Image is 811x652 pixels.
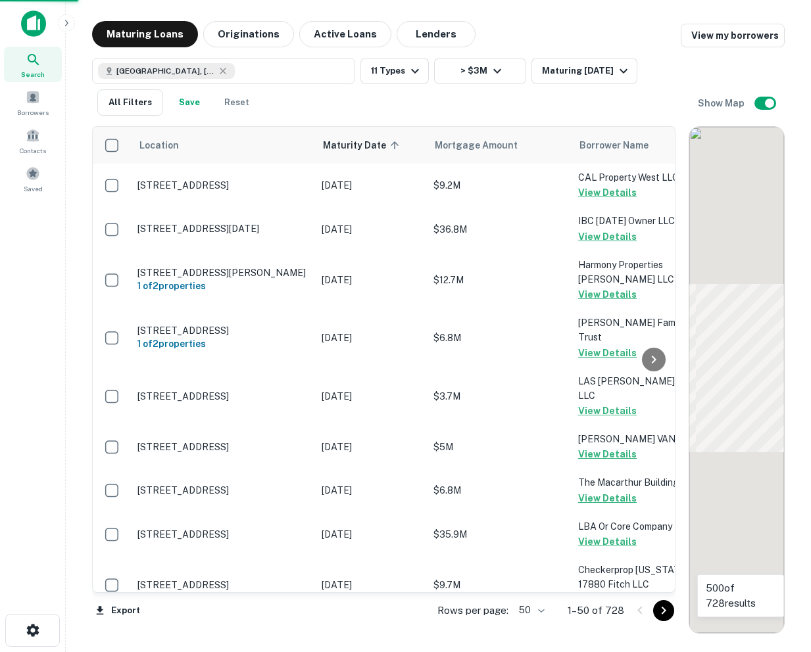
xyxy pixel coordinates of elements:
[299,21,391,47] button: Active Loans
[137,223,308,235] p: [STREET_ADDRESS][DATE]
[322,178,420,193] p: [DATE]
[542,63,631,79] div: Maturing [DATE]
[322,440,420,454] p: [DATE]
[20,145,46,156] span: Contacts
[531,58,637,84] button: Maturing [DATE]
[4,123,62,158] a: Contacts
[706,580,775,611] p: 500 of 728 results
[578,287,637,302] button: View Details
[689,127,784,633] div: 0 0
[578,592,637,607] button: View Details
[322,483,420,498] p: [DATE]
[137,179,308,191] p: [STREET_ADDRESS]
[322,331,420,345] p: [DATE]
[568,603,624,618] p: 1–50 of 728
[137,579,308,591] p: [STREET_ADDRESS]
[203,21,294,47] button: Originations
[578,475,710,490] p: The Macarthur Building LLC
[131,127,315,164] th: Location
[92,58,355,84] button: [GEOGRAPHIC_DATA], [GEOGRAPHIC_DATA], [GEOGRAPHIC_DATA]
[578,446,637,462] button: View Details
[578,185,637,200] button: View Details
[322,389,420,404] p: [DATE]
[578,345,637,361] button: View Details
[397,21,476,47] button: Lenders
[433,273,565,287] p: $12.7M
[315,127,427,164] th: Maturity Date
[433,389,565,404] p: $3.7M
[433,222,565,237] p: $36.8M
[216,89,258,116] button: Reset
[578,315,710,344] p: [PERSON_NAME] Family Trust
[137,325,308,337] p: [STREET_ADDRESS]
[578,403,637,419] button: View Details
[137,441,308,453] p: [STREET_ADDRESS]
[137,279,308,293] h6: 1 of 2 properties
[137,267,308,279] p: [STREET_ADDRESS][PERSON_NAME]
[514,601,547,620] div: 50
[578,374,710,403] p: LAS [PERSON_NAME] GAS LLC
[578,229,637,244] button: View Details
[698,96,747,110] h6: Show Map
[17,107,49,118] span: Borrowers
[433,331,565,345] p: $6.8M
[322,527,420,542] p: [DATE]
[323,137,403,153] span: Maturity Date
[572,127,716,164] th: Borrower Name
[360,58,429,84] button: 11 Types
[433,440,565,454] p: $5M
[745,547,811,610] iframe: Chat Widget
[137,337,308,351] h6: 1 of 2 properties
[681,24,785,47] a: View my borrowers
[433,527,565,542] p: $35.9M
[322,273,420,287] p: [DATE]
[137,484,308,496] p: [STREET_ADDRESS]
[4,161,62,197] a: Saved
[4,85,62,120] a: Borrowers
[137,528,308,540] p: [STREET_ADDRESS]
[437,603,508,618] p: Rows per page:
[116,65,215,77] span: [GEOGRAPHIC_DATA], [GEOGRAPHIC_DATA], [GEOGRAPHIC_DATA]
[578,214,710,228] p: IBC [DATE] Owner LLC
[578,563,710,592] p: Checkerprop [US_STATE] 17880 Fitch LLC
[578,170,710,185] p: CAL Property West LLC
[92,601,143,620] button: Export
[21,69,45,80] span: Search
[322,222,420,237] p: [DATE]
[433,578,565,592] p: $9.7M
[578,519,710,534] p: LBA Or Core Company III LLC
[433,178,565,193] p: $9.2M
[653,600,674,621] button: Go to next page
[4,47,62,82] a: Search
[578,534,637,549] button: View Details
[433,483,565,498] p: $6.8M
[139,137,179,153] span: Location
[578,258,710,287] p: Harmony Properties [PERSON_NAME] LLC
[434,58,526,84] button: > $3M
[168,89,210,116] button: Save your search to get updates of matches that match your search criteria.
[24,183,43,194] span: Saved
[97,89,163,116] button: All Filters
[435,137,535,153] span: Mortgage Amount
[578,490,637,506] button: View Details
[578,432,710,446] p: [PERSON_NAME] VAN
[137,390,308,402] p: [STREET_ADDRESS]
[322,578,420,592] p: [DATE]
[92,21,198,47] button: Maturing Loans
[21,11,46,37] img: capitalize-icon.png
[579,137,649,153] span: Borrower Name
[427,127,572,164] th: Mortgage Amount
